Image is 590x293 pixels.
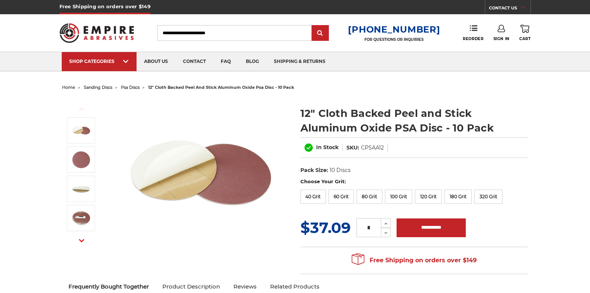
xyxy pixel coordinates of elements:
dt: SKU: [346,144,359,152]
a: psa discs [121,85,140,90]
input: Submit [313,26,328,41]
label: Choose Your Grit: [300,178,528,185]
span: Reorder [463,36,483,41]
span: $37.09 [300,218,351,237]
dt: Pack Size: [300,166,328,174]
span: Free Shipping on orders over $149 [352,253,477,268]
span: In Stock [316,144,339,151]
a: shipping & returns [266,52,333,71]
a: CONTACT US [489,4,531,14]
span: 12" cloth backed peel and stick aluminum oxide psa disc - 10 pack [148,85,294,90]
img: sticky backed sanding disc [72,179,91,198]
dd: 10 Discs [330,166,351,174]
a: blog [238,52,266,71]
a: faq [213,52,238,71]
a: [PHONE_NUMBER] [348,24,440,35]
img: Empire Abrasives [59,18,134,48]
a: Reorder [463,25,483,41]
a: about us [137,52,175,71]
img: peel and stick psa aluminum oxide disc [72,150,91,169]
img: 12 inch Aluminum Oxide PSA Sanding Disc with Cloth Backing [72,121,91,140]
a: contact [175,52,213,71]
h1: 12" Cloth Backed Peel and Stick Aluminum Oxide PSA Disc - 10 Pack [300,106,528,135]
button: Next [73,233,91,249]
img: clothed backed AOX PSA - 10 Pack [72,209,91,227]
a: Cart [519,25,531,41]
a: home [62,85,75,90]
button: Previous [73,101,91,117]
div: SHOP CATEGORIES [69,58,129,64]
a: sanding discs [84,85,112,90]
img: 12 inch Aluminum Oxide PSA Sanding Disc with Cloth Backing [126,98,276,248]
dd: CPSAA12 [361,144,384,152]
p: FOR QUESTIONS OR INQUIRIES [348,37,440,42]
